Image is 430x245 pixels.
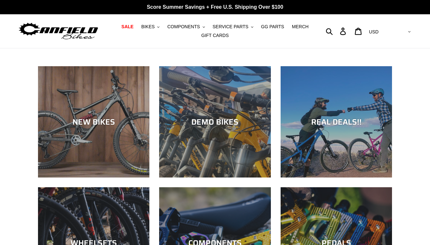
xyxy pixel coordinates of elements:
[212,24,248,30] span: SERVICE PARTS
[159,117,271,127] div: DEMO BIKES
[18,21,99,42] img: Canfield Bikes
[258,22,287,31] a: GG PARTS
[289,22,312,31] a: MERCH
[292,24,309,30] span: MERCH
[138,22,163,31] button: BIKES
[141,24,155,30] span: BIKES
[38,117,149,127] div: NEW BIKES
[121,24,133,30] span: SALE
[167,24,200,30] span: COMPONENTS
[209,22,256,31] button: SERVICE PARTS
[159,66,271,178] a: DEMO BIKES
[201,33,229,38] span: GIFT CARDS
[38,66,149,178] a: NEW BIKES
[281,66,392,178] a: REAL DEALS!!
[198,31,232,40] a: GIFT CARDS
[281,117,392,127] div: REAL DEALS!!
[261,24,284,30] span: GG PARTS
[118,22,137,31] a: SALE
[164,22,208,31] button: COMPONENTS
